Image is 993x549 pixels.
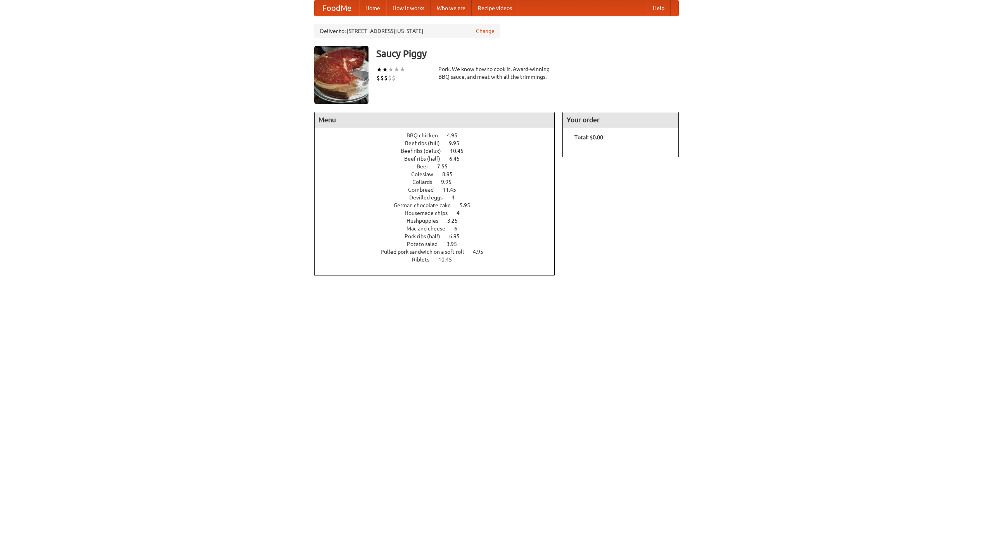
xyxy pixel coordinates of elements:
li: $ [388,74,392,82]
a: Devilled eggs 4 [409,194,469,201]
span: Hushpuppies [407,218,446,224]
a: Beef ribs (half) 6.45 [404,156,474,162]
li: ★ [382,65,388,74]
a: How it works [386,0,431,16]
a: Beef ribs (full) 9.95 [405,140,474,146]
span: Beef ribs (delux) [401,148,449,154]
a: Change [476,27,495,35]
span: 9.95 [441,179,459,185]
span: 11.45 [443,187,464,193]
li: ★ [400,65,405,74]
span: 5.95 [460,202,478,208]
span: 6 [454,225,465,232]
span: 4.95 [473,249,491,255]
img: angular.jpg [314,46,368,104]
span: 8.95 [442,171,460,177]
h4: Menu [315,112,554,128]
span: Cornbread [408,187,441,193]
span: 3.95 [446,241,465,247]
span: Beef ribs (half) [404,156,448,162]
span: Beer [417,163,436,170]
span: Housemade chips [405,210,455,216]
li: ★ [376,65,382,74]
a: Cornbread 11.45 [408,187,471,193]
a: German chocolate cake 5.95 [394,202,484,208]
a: Home [359,0,386,16]
span: German chocolate cake [394,202,458,208]
a: Coleslaw 8.95 [411,171,467,177]
a: Pulled pork sandwich on a soft roll 4.95 [381,249,498,255]
li: $ [376,74,380,82]
span: Collards [412,179,440,185]
a: Hushpuppies 3.25 [407,218,472,224]
li: ★ [388,65,394,74]
li: $ [384,74,388,82]
a: Help [647,0,671,16]
span: 4.95 [447,132,465,139]
a: Housemade chips 4 [405,210,474,216]
b: Total: $0.00 [574,134,603,140]
span: Riblets [412,256,437,263]
span: 4 [457,210,467,216]
span: Coleslaw [411,171,441,177]
a: Riblets 10.45 [412,256,466,263]
a: Beef ribs (delux) 10.45 [401,148,478,154]
li: ★ [394,65,400,74]
span: 6.95 [449,233,467,239]
span: BBQ chicken [407,132,446,139]
a: Pork ribs (half) 6.95 [405,233,474,239]
span: 9.95 [449,140,467,146]
span: Pulled pork sandwich on a soft roll [381,249,472,255]
a: Beer 7.55 [417,163,462,170]
span: 10.45 [438,256,460,263]
a: Mac and cheese 6 [407,225,472,232]
span: 10.45 [450,148,471,154]
div: Deliver to: [STREET_ADDRESS][US_STATE] [314,24,500,38]
span: Mac and cheese [407,225,453,232]
a: Who we are [431,0,472,16]
span: 6.45 [449,156,467,162]
a: BBQ chicken 4.95 [407,132,472,139]
li: $ [380,74,384,82]
span: Potato salad [407,241,445,247]
span: 4 [452,194,462,201]
span: Beef ribs (full) [405,140,448,146]
a: FoodMe [315,0,359,16]
a: Recipe videos [472,0,518,16]
span: 3.25 [447,218,465,224]
div: Pork. We know how to cook it. Award-winning BBQ sauce, and meat with all the trimmings. [438,65,555,81]
a: Potato salad 3.95 [407,241,471,247]
span: 7.55 [437,163,455,170]
a: Collards 9.95 [412,179,466,185]
span: Devilled eggs [409,194,450,201]
h3: Saucy Piggy [376,46,679,61]
h4: Your order [563,112,678,128]
li: $ [392,74,396,82]
span: Pork ribs (half) [405,233,448,239]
